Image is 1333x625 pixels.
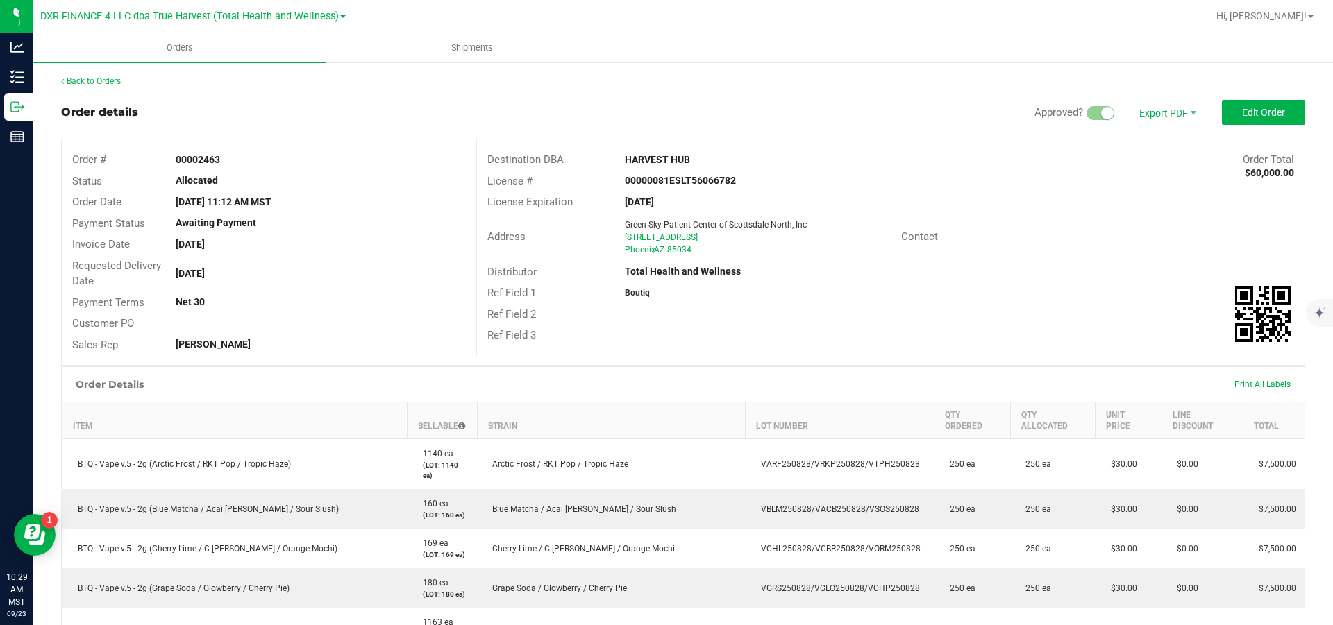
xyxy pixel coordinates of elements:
span: Order # [72,153,106,166]
span: Blue Matcha / Acai [PERSON_NAME] / Sour Slush [485,504,676,514]
span: 169 ea [416,538,448,548]
span: VCHL250828/VCBR250828/VORM250828 [754,544,921,554]
span: AZ [654,245,664,255]
th: Item [62,402,408,439]
span: $0.00 [1170,504,1198,514]
span: 250 ea [943,504,975,514]
span: $7,500.00 [1252,544,1296,554]
span: Hi, [PERSON_NAME]! [1216,10,1307,22]
span: Distributor [487,266,537,278]
th: Unit Price [1096,402,1162,439]
inline-svg: Outbound [10,100,24,114]
span: $30.00 [1104,583,1137,593]
span: VBLM250828/VACB250828/VSOS250828 [754,504,919,514]
span: BTQ - Vape v.5 - 2g (Blue Matcha / Acai [PERSON_NAME] / Sour Slush) [71,504,339,514]
p: 09/23 [6,608,27,619]
span: License # [487,175,533,187]
a: Orders [33,33,326,62]
th: Qty Allocated [1010,402,1096,439]
iframe: Resource center unread badge [41,512,58,529]
qrcode: 00002463 [1235,286,1291,342]
a: Back to Orders [61,76,121,86]
li: Export PDF [1125,100,1208,125]
button: Edit Order [1222,100,1305,125]
span: Cherry Lime / C [PERSON_NAME] / Orange Mochi [485,544,675,554]
span: $0.00 [1170,459,1198,469]
span: , [653,245,654,255]
span: Ref Field 3 [487,329,536,341]
span: Ref Field 1 [487,286,536,299]
span: Shipments [433,42,512,54]
p: (LOT: 1140 ea) [416,460,469,481]
th: Total [1243,402,1305,439]
span: Payment Status [72,217,145,230]
span: 250 ea [1018,459,1051,469]
span: Sales Rep [72,339,118,351]
span: 250 ea [1018,504,1051,514]
span: Arctic Frost / RKT Pop / Tropic Haze [485,459,628,469]
span: Address [487,230,526,243]
span: Destination DBA [487,153,564,166]
inline-svg: Analytics [10,40,24,54]
h1: Order Details [76,379,144,390]
strong: 00000081ESLT56066782 [625,175,736,186]
span: VGRS250828/VGLO250828/VCHP250828 [754,583,920,593]
span: Order Date [72,196,121,208]
span: 250 ea [943,583,975,593]
span: $30.00 [1104,504,1137,514]
inline-svg: Reports [10,130,24,144]
inline-svg: Inventory [10,70,24,84]
span: Customer PO [72,317,134,329]
p: (LOT: 160 ea) [416,510,469,520]
span: $0.00 [1170,583,1198,593]
span: 250 ea [1018,544,1051,554]
th: Qty Ordered [934,402,1011,439]
span: BTQ - Vape v.5 - 2g (Cherry Lime / C [PERSON_NAME] / Orange Mochi) [71,544,337,554]
strong: Awaiting Payment [176,217,256,228]
span: Approved? [1034,106,1083,119]
th: Strain [477,402,745,439]
span: 250 ea [1018,583,1051,593]
span: Green Sky Patient Center of Scottsdale North, Inc [625,220,807,230]
strong: HARVEST HUB [625,154,690,165]
p: (LOT: 180 ea) [416,589,469,599]
span: Status [72,175,102,187]
span: Print All Labels [1234,379,1291,389]
span: Invoice Date [72,238,130,250]
strong: [DATE] [176,239,205,250]
span: 250 ea [943,459,975,469]
strong: Net 30 [176,296,205,307]
span: 160 ea [416,499,448,508]
span: $30.00 [1104,544,1137,554]
strong: $60,000.00 [1245,167,1294,178]
strong: [DATE] [625,196,654,207]
th: Lot Number [746,402,934,439]
span: $7,500.00 [1252,459,1296,469]
span: Ref Field 2 [487,308,536,320]
strong: [PERSON_NAME] [176,339,251,350]
strong: Boutiq [625,288,650,298]
span: $30.00 [1104,459,1137,469]
span: Requested Delivery Date [72,259,161,288]
span: Edit Order [1242,107,1285,118]
span: DXR FINANCE 4 LLC dba True Harvest (Total Health and Wellness) [40,10,339,22]
span: Orders [148,42,212,54]
span: 85034 [667,245,691,255]
span: Order Total [1243,153,1294,166]
span: [STREET_ADDRESS] [625,232,698,242]
span: $0.00 [1170,544,1198,554]
span: Payment Terms [72,296,144,309]
th: Line Discount [1162,402,1243,439]
span: BTQ - Vape v.5 - 2g (Arctic Frost / RKT Pop / Tropic Haze) [71,459,291,469]
strong: 00002463 [176,154,220,165]
div: Order details [61,104,138,121]
span: Grape Soda / Glowberry / Cherry Pie [485,583,627,593]
th: Sellable [408,402,478,439]
strong: Total Health and Wellness [625,266,741,277]
strong: [DATE] [176,268,205,279]
span: BTQ - Vape v.5 - 2g (Grape Soda / Glowberry / Cherry Pie) [71,583,290,593]
span: Contact [901,230,938,243]
strong: Allocated [176,175,218,186]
